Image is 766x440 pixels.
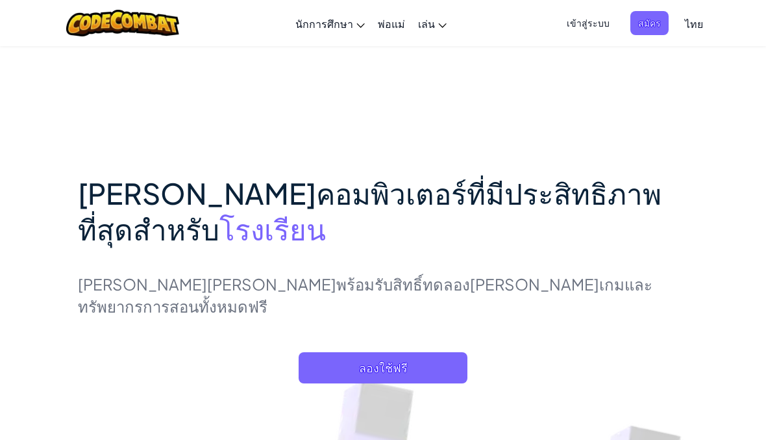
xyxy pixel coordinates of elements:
span: นักการศึกษา [295,17,353,31]
p: [PERSON_NAME][PERSON_NAME]พร้อมรับสิทธิ์ทดลอง[PERSON_NAME]เกมและทรัพยากรการสอนทั้งหมดฟรี [78,273,688,317]
button: ลองใช้ฟรี [299,352,467,383]
a: พ่อแม่ [371,6,412,41]
a: ไทย [678,6,710,41]
span: โรงเรียน [219,211,326,247]
a: นักการศึกษา [289,6,371,41]
button: เข้าสู่ระบบ [559,11,617,35]
img: CodeCombat logo [66,10,180,36]
span: ไทย [685,17,703,31]
a: เล่น [412,6,453,41]
button: สมัคร [630,11,669,35]
span: เล่น [418,17,435,31]
span: [PERSON_NAME]คอมพิวเตอร์ที่มีประสิทธิภาพที่สุดสำหรับ [78,175,661,247]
